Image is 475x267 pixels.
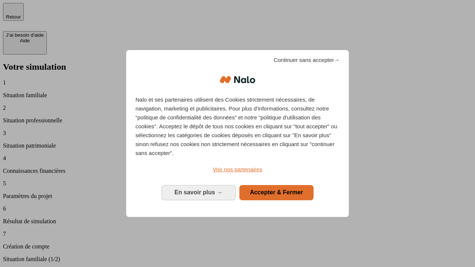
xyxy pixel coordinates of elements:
span: Voir nos partenaires [213,166,262,172]
span: Continuer sans accepter→ [273,56,340,65]
div: Bienvenue chez Nalo Gestion du consentement [126,50,349,217]
a: Voir nos partenaires [135,165,340,174]
button: En savoir plus: Configurer vos consentements [161,185,236,200]
img: Logo [220,69,255,91]
span: Accepter & Fermer [250,189,303,195]
button: Accepter & Fermer: Accepter notre traitement des données et fermer [239,185,314,200]
span: En savoir plus → [174,189,223,195]
p: Nalo et ses partenaires utilisent des Cookies strictement nécessaires, de navigation, marketing e... [135,95,340,158]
